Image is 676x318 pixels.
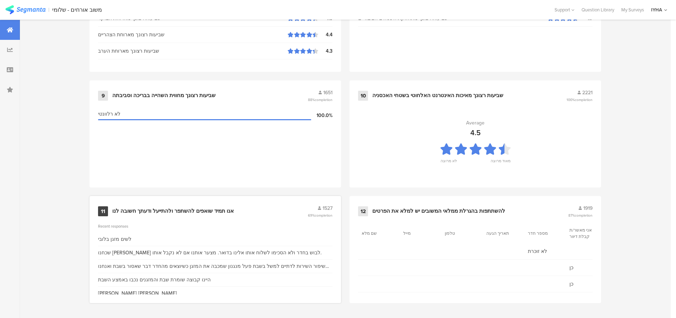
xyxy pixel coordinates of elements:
span: 1651 [323,89,332,96]
span: 100% [567,97,593,102]
span: כן [569,280,604,288]
span: completion [575,213,593,218]
span: 1919 [583,205,593,212]
div: Average [466,119,485,127]
div: | [48,6,49,14]
div: אנו תמיד שואפים להשתפר ולהתייעל ודעתך חשובה לנו [112,208,234,215]
img: segmanta logo [5,5,45,14]
span: 2221 [582,89,593,96]
div: לא מרוצה [440,158,457,168]
div: 4.3 [318,47,332,55]
span: 1527 [323,205,332,212]
div: שיפור השירות לדתיים למשל בשבת פעל מנגנון שמכבה את המזגן כשיוצאים מהחדר דבר שאסור בשבת ואנחנו לא י... [98,263,332,270]
span: לא זוכרת [528,248,562,255]
div: שביעות רצונך מאיכות האינטרנט האלחוטי בשטחי האכסניה [372,92,503,99]
span: 87% [568,213,593,218]
section: מייל [403,230,435,237]
div: לשים מזגן בלובי [98,235,131,243]
div: משוב אורחים - שלומי [52,6,102,13]
div: 9 [98,91,108,101]
section: תאריך הגעה [486,230,518,237]
div: שביעות רצונך מחווית השהייה בבריכה וסביבתה [112,92,216,99]
span: לא רלוונטי [98,110,120,118]
div: 11 [98,206,108,216]
a: Question Library [578,6,618,13]
div: מאוד מרוצה [491,158,510,168]
div: 100.0% [311,112,332,119]
span: completion [575,97,593,102]
section: מספר חדר [528,230,560,237]
span: completion [315,213,332,218]
section: טלפון [445,230,477,237]
section: שם מלא [362,230,394,237]
span: 69% [308,213,332,218]
span: 88% [308,97,332,102]
div: להשתתפות בהגרלת ממלאי המשובים יש למלא את הפרטים [372,208,505,215]
span: completion [315,97,332,102]
section: אני מאשר/ת קבלת דיוור [569,227,601,240]
div: Recent responses [98,223,332,229]
div: [PERSON_NAME] [PERSON_NAME] [98,290,177,297]
div: היינו קבוצה שומרת שבת והמזגנים נכבו באמצע השבת [98,276,211,283]
div: 12 [358,206,368,216]
div: Support [555,4,574,15]
div: 10 [358,91,368,101]
div: 4.5 [470,127,481,138]
div: IYHA [651,6,662,13]
a: My Surveys [618,6,648,13]
span: כן [569,264,604,271]
div: 4.4 [318,31,332,38]
div: שביעות רצונך מארוחת הערב [98,47,288,55]
div: שכחנו [PERSON_NAME] לבוש בחדר ולא הסכימו לשלוח אותו אלינו בדואר. מצער אותנו אם לא נקבל אותו. [98,249,321,256]
div: שביעות רצונך מארוחת הצהריים [98,31,288,38]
